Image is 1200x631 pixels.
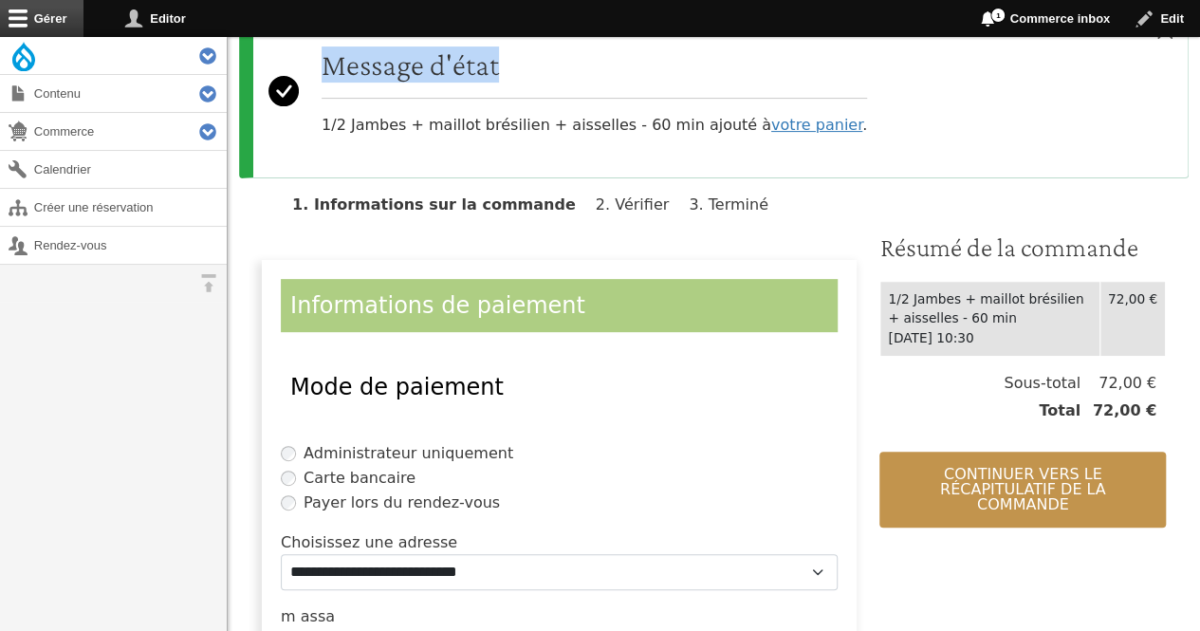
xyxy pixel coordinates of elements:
span: Total [1039,399,1080,422]
div: 1/2 Jambes + maillot brésilien + aisselles - 60 min [888,289,1091,328]
h3: Résumé de la commande [879,232,1166,264]
time: [DATE] 10:30 [888,330,973,345]
span: m [281,607,296,625]
label: Administrateur uniquement [304,442,513,465]
div: 1/2 Jambes + maillot brésilien + aisselles - 60 min ajouté à . [322,46,867,137]
span: 1 [990,8,1006,23]
span: Sous-total [1004,372,1080,395]
span: 72,00 € [1080,372,1156,395]
label: Payer lors du rendez-vous [304,492,500,514]
a: votre panier [771,116,862,134]
h2: Message d'état [322,46,867,83]
span: Mode de paiement [290,374,504,400]
td: 72,00 € [1099,281,1165,356]
li: Informations sur la commande [292,195,591,213]
span: assa [301,607,335,625]
button: Continuer vers le récapitulatif de la commande [879,452,1166,528]
label: Choisissez une adresse [281,531,457,554]
span: 72,00 € [1080,399,1156,422]
div: Message d'état [239,4,1189,178]
label: Carte bancaire [304,467,415,490]
span: Informations de paiement [290,292,585,319]
li: Vérifier [596,195,684,213]
svg: Success: [268,20,299,162]
li: Terminé [689,195,784,213]
button: Orientation horizontale [190,265,227,302]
